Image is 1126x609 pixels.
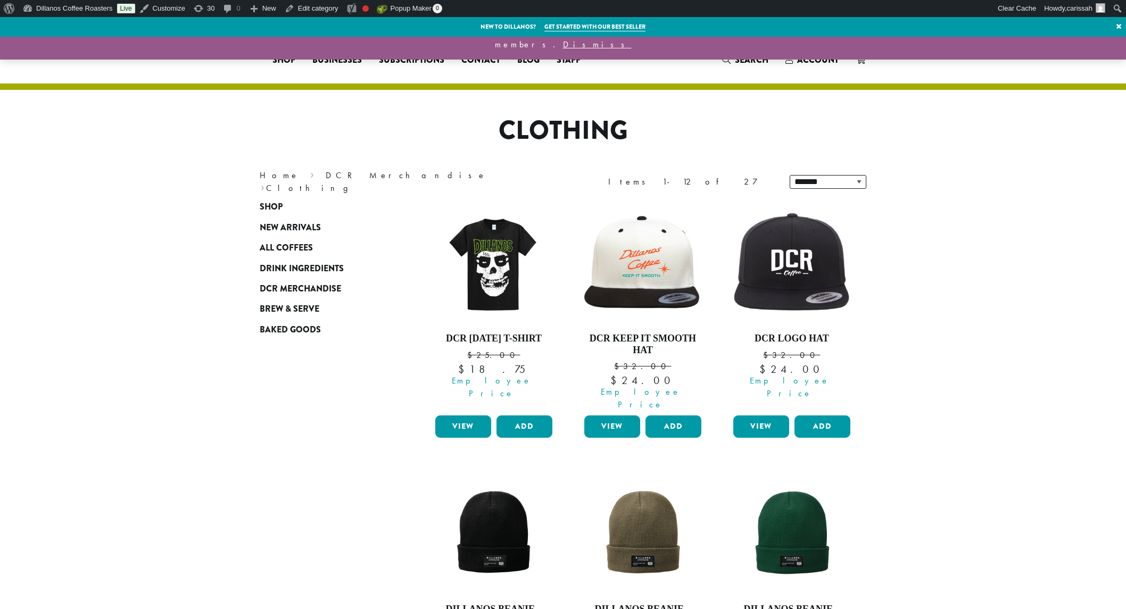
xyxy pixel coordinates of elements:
span: Shop [260,201,283,214]
div: Items 1-12 of 27 [608,176,774,188]
span: carissah [1067,4,1092,12]
a: View [733,415,789,438]
span: Contact [461,54,500,67]
bdi: 25.00 [467,349,520,361]
span: Employee Price [428,374,555,400]
bdi: 32.00 [614,361,671,372]
span: DCR Merchandise [260,282,341,296]
a: Get started with our best seller [544,22,645,31]
a: Live [117,4,135,13]
a: All Coffees [260,238,387,258]
a: DCR Keep It Smooth Hat $32.00 Employee Price [582,202,704,411]
div: Focus keyphrase not set [362,5,369,12]
h4: DCR Logo Hat [731,333,853,345]
img: keep-it-smooth-hat.png [582,214,704,313]
span: $ [610,373,622,387]
span: Businesses [312,54,362,67]
a: Home [260,170,299,181]
button: Add [645,415,701,438]
span: › [261,178,264,195]
span: Staff [557,54,581,67]
span: $ [614,361,623,372]
a: Drink Ingredients [260,258,387,278]
span: Employee Price [726,374,853,400]
span: All Coffees [260,241,313,255]
h4: DCR [DATE] T-Shirt [433,333,555,345]
a: Staff [548,52,589,69]
img: Beanie-Emerald-Green-scaled.png [731,473,853,595]
bdi: 32.00 [763,349,820,361]
a: Baked Goods [260,320,387,340]
span: Baked Goods [260,323,321,337]
a: DCR Merchandise [260,279,387,299]
a: Dismiss [563,39,632,50]
span: Search [735,54,768,66]
a: DCR Logo Hat $32.00 Employee Price [731,202,853,411]
h4: DCR Keep It Smooth Hat [582,333,704,356]
span: › [310,165,314,182]
span: Brew & Serve [260,303,319,316]
span: $ [763,349,772,361]
img: dcr-hat.png [731,211,853,316]
span: $ [458,362,469,376]
nav: Breadcrumb [260,169,547,195]
a: Brew & Serve [260,299,387,319]
h1: Clothing [252,115,874,146]
a: New Arrivals [260,218,387,238]
span: New Arrivals [260,221,321,235]
span: $ [759,362,771,376]
span: $ [467,349,476,361]
span: 0 [433,4,442,13]
a: DCR Merchandise [326,170,486,181]
button: Add [794,415,850,438]
bdi: 18.75 [458,362,529,376]
span: Subscriptions [379,54,444,67]
img: Beanie-Coyote-Brown-scaled.png [582,473,704,595]
button: Add [496,415,552,438]
bdi: 24.00 [610,373,675,387]
span: Employee Price [577,386,704,411]
span: Blog [517,54,540,67]
a: Shop [264,52,304,69]
bdi: 24.00 [759,362,824,376]
img: DCR-Halloween-Tee-LTO-WEB-scaled.jpg [433,202,555,324]
span: Account [797,54,839,66]
a: DCR [DATE] T-Shirt $25.00 Employee Price [433,202,555,411]
a: View [435,415,491,438]
a: × [1112,17,1126,36]
a: Search [714,51,777,69]
img: Beanie-Black-scaled.png [433,473,555,595]
a: Shop [260,197,387,217]
span: Drink Ingredients [260,262,344,276]
a: View [584,415,640,438]
span: Shop [272,54,295,67]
